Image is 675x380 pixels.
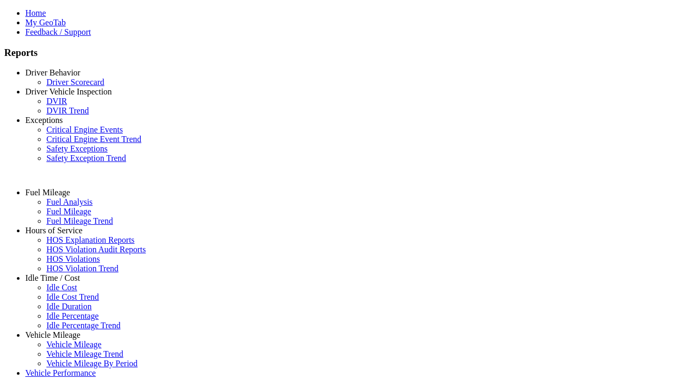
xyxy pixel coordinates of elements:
[46,311,99,320] a: Idle Percentage
[46,78,104,87] a: Driver Scorecard
[25,116,63,125] a: Exceptions
[25,188,70,197] a: Fuel Mileage
[46,207,91,216] a: Fuel Mileage
[25,68,80,77] a: Driver Behavior
[46,97,67,106] a: DVIR
[4,47,671,59] h3: Reports
[46,216,113,225] a: Fuel Mileage Trend
[46,106,89,115] a: DVIR Trend
[46,264,119,273] a: HOS Violation Trend
[25,18,66,27] a: My GeoTab
[46,283,77,292] a: Idle Cost
[46,302,92,311] a: Idle Duration
[46,154,126,163] a: Safety Exception Trend
[46,197,93,206] a: Fuel Analysis
[46,359,138,368] a: Vehicle Mileage By Period
[25,87,112,96] a: Driver Vehicle Inspection
[46,254,100,263] a: HOS Violations
[46,235,134,244] a: HOS Explanation Reports
[46,144,108,153] a: Safety Exceptions
[46,292,99,301] a: Idle Cost Trend
[46,340,101,349] a: Vehicle Mileage
[25,330,80,339] a: Vehicle Mileage
[25,27,91,36] a: Feedback / Support
[46,245,146,254] a: HOS Violation Audit Reports
[25,8,46,17] a: Home
[25,226,82,235] a: Hours of Service
[46,321,120,330] a: Idle Percentage Trend
[25,273,80,282] a: Idle Time / Cost
[46,135,141,144] a: Critical Engine Event Trend
[46,125,123,134] a: Critical Engine Events
[25,368,96,377] a: Vehicle Performance
[46,349,123,358] a: Vehicle Mileage Trend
